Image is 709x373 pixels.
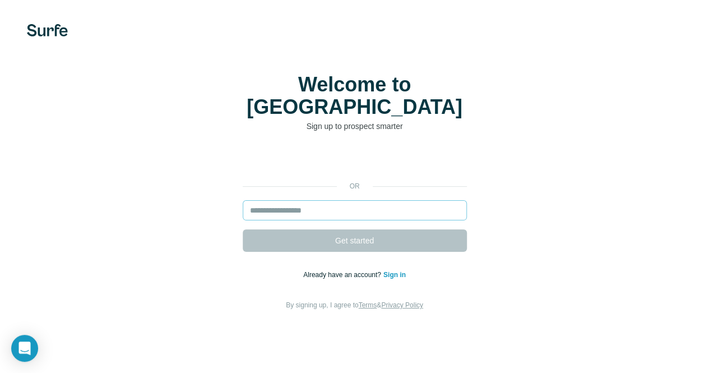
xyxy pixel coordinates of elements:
p: Sign up to prospect smarter [243,121,467,132]
iframe: Sign in with Google Button [237,149,472,173]
a: Terms [359,301,377,309]
div: Open Intercom Messenger [11,335,38,362]
a: Sign in [383,271,406,279]
h1: Welcome to [GEOGRAPHIC_DATA] [243,73,467,118]
img: Surfe's logo [27,24,68,36]
a: Privacy Policy [381,301,423,309]
span: Already have an account? [303,271,383,279]
p: or [337,181,373,191]
span: By signing up, I agree to & [286,301,423,309]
